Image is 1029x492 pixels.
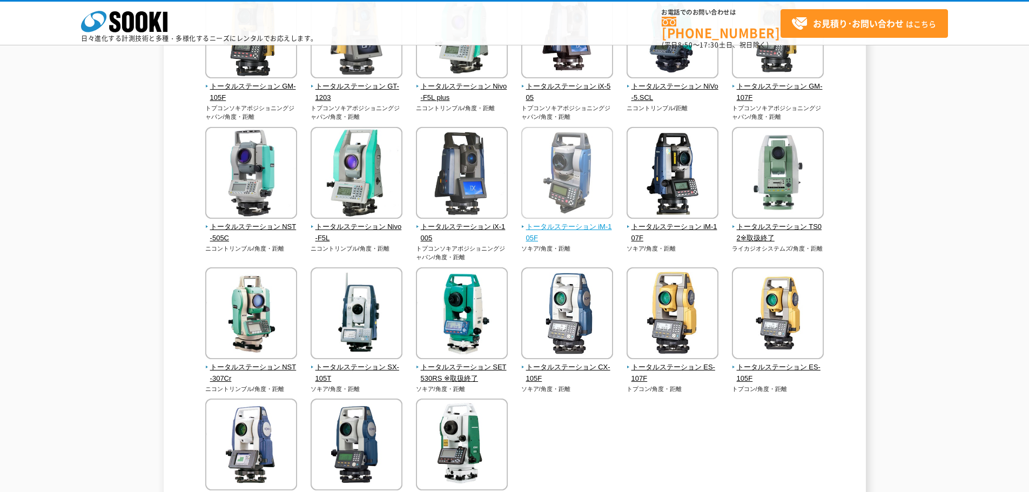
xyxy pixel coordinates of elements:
[521,81,614,104] span: トータルステーション iX-505
[732,211,824,244] a: トータルステーション TS02※取扱終了
[311,385,403,394] p: ソキア/角度・距離
[732,221,824,244] span: トータルステーション TS02※取扱終了
[627,71,719,103] a: トータルステーション NiVo-5.SCL
[205,221,298,244] span: トータルステーション NST-505C
[732,104,824,122] p: トプコンソキアポジショニングジャパン/角度・距離
[521,385,614,394] p: ソキア/角度・距離
[205,104,298,122] p: トプコンソキアポジショニングジャパン/角度・距離
[311,71,403,103] a: トータルステーション GT-1203
[521,211,614,244] a: トータルステーション iM-105F
[732,71,824,103] a: トータルステーション GM-107F
[311,104,403,122] p: トプコンソキアポジショニングジャパン/角度・距離
[81,35,318,42] p: 日々進化する計測技術と多種・多様化するニーズにレンタルでお応えします。
[627,127,718,221] img: トータルステーション iM-107F
[791,16,936,32] span: はこちら
[311,362,403,385] span: トータルステーション SX-105T
[521,104,614,122] p: トプコンソキアポジショニングジャパン/角度・距離
[627,211,719,244] a: トータルステーション iM-107F
[732,267,824,362] img: トータルステーション ES-105F
[205,127,297,221] img: トータルステーション NST-505C
[416,244,508,262] p: トプコンソキアポジショニングジャパン/角度・距離
[416,267,508,362] img: トータルステーション SET530RS ※取扱終了
[627,267,718,362] img: トータルステーション ES-107F
[732,362,824,385] span: トータルステーション ES-105F
[311,211,403,244] a: トータルステーション Nivo-F5L
[732,81,824,104] span: トータルステーション GM-107F
[732,352,824,384] a: トータルステーション ES-105F
[521,127,613,221] img: トータルステーション iM-105F
[205,244,298,253] p: ニコントリンブル/角度・距離
[416,385,508,394] p: ソキア/角度・距離
[627,104,719,113] p: ニコントリンブル/距離
[205,362,298,385] span: トータルステーション NST-307Cr
[678,40,693,50] span: 8:50
[521,362,614,385] span: トータルステーション CX-105F
[627,362,719,385] span: トータルステーション ES-107F
[416,81,508,104] span: トータルステーション Nivo-F5L plus
[521,221,614,244] span: トータルステーション iM-105F
[627,221,719,244] span: トータルステーション iM-107F
[311,352,403,384] a: トータルステーション SX-105T
[521,71,614,103] a: トータルステーション iX-505
[416,352,508,384] a: トータルステーション SET530RS ※取扱終了
[521,244,614,253] p: ソキア/角度・距離
[627,244,719,253] p: ソキア/角度・距離
[416,211,508,244] a: トータルステーション iX-1005
[416,127,508,221] img: トータルステーション iX-1005
[205,267,297,362] img: トータルステーション NST-307Cr
[205,211,298,244] a: トータルステーション NST-505C
[662,40,769,50] span: (平日 ～ 土日、祝日除く)
[416,362,508,385] span: トータルステーション SET530RS ※取扱終了
[205,71,298,103] a: トータルステーション GM-105F
[311,267,402,362] img: トータルステーション SX-105T
[311,127,402,221] img: トータルステーション Nivo-F5L
[732,244,824,253] p: ライカジオシステムズ/角度・距離
[732,385,824,394] p: トプコン/角度・距離
[311,221,403,244] span: トータルステーション Nivo-F5L
[662,17,781,39] a: [PHONE_NUMBER]
[416,104,508,113] p: ニコントリンブル/角度・距離
[662,9,781,16] span: お電話でのお問い合わせは
[416,71,508,103] a: トータルステーション Nivo-F5L plus
[700,40,719,50] span: 17:30
[627,385,719,394] p: トプコン/角度・距離
[416,221,508,244] span: トータルステーション iX-1005
[781,9,948,38] a: お見積り･お問い合わせはこちら
[205,385,298,394] p: ニコントリンブル/角度・距離
[521,352,614,384] a: トータルステーション CX-105F
[521,267,613,362] img: トータルステーション CX-105F
[205,81,298,104] span: トータルステーション GM-105F
[627,352,719,384] a: トータルステーション ES-107F
[627,81,719,104] span: トータルステーション NiVo-5.SCL
[205,352,298,384] a: トータルステーション NST-307Cr
[732,127,824,221] img: トータルステーション TS02※取扱終了
[813,17,904,30] strong: お見積り･お問い合わせ
[311,244,403,253] p: ニコントリンブル/角度・距離
[311,81,403,104] span: トータルステーション GT-1203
